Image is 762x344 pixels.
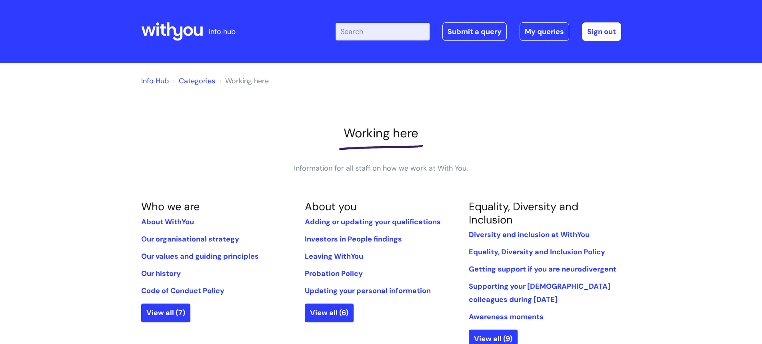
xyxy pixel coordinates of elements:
input: Search [336,23,430,40]
li: Solution home [171,74,215,87]
a: Submit a query [442,22,507,41]
a: View all (7) [141,304,190,322]
a: Categories [179,76,215,86]
a: My queries [520,22,569,41]
a: Diversity and inclusion at WithYou [469,230,590,239]
p: info hub [209,25,236,38]
a: Supporting your [DEMOGRAPHIC_DATA] colleagues during [DATE] [469,282,610,304]
a: About you [305,199,356,213]
a: Awareness moments [469,312,544,322]
a: About WithYou [141,217,194,227]
a: Leaving WithYou [305,251,363,261]
a: View all (6) [305,304,354,322]
a: Investors in People findings [305,234,402,244]
a: Probation Policy [305,269,363,278]
a: Equality, Diversity and Inclusion Policy [469,247,605,257]
h1: Working here [141,126,621,141]
a: Info Hub [141,76,169,86]
a: Our history [141,269,181,278]
a: Getting support if you are neurodivergent [469,264,616,274]
a: Who we are [141,199,200,213]
div: | - [336,22,621,41]
a: Code of Conduct Policy [141,286,224,296]
p: Information for all staff on how we work at With You. [261,162,501,175]
a: Adding or updating your qualifications [305,217,441,227]
a: Updating your personal information [305,286,431,296]
a: Our organisational strategy [141,234,239,244]
a: Equality, Diversity and Inclusion [469,199,578,226]
a: Sign out [582,22,621,41]
a: Our values and guiding principles [141,251,259,261]
li: Working here [217,74,269,87]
